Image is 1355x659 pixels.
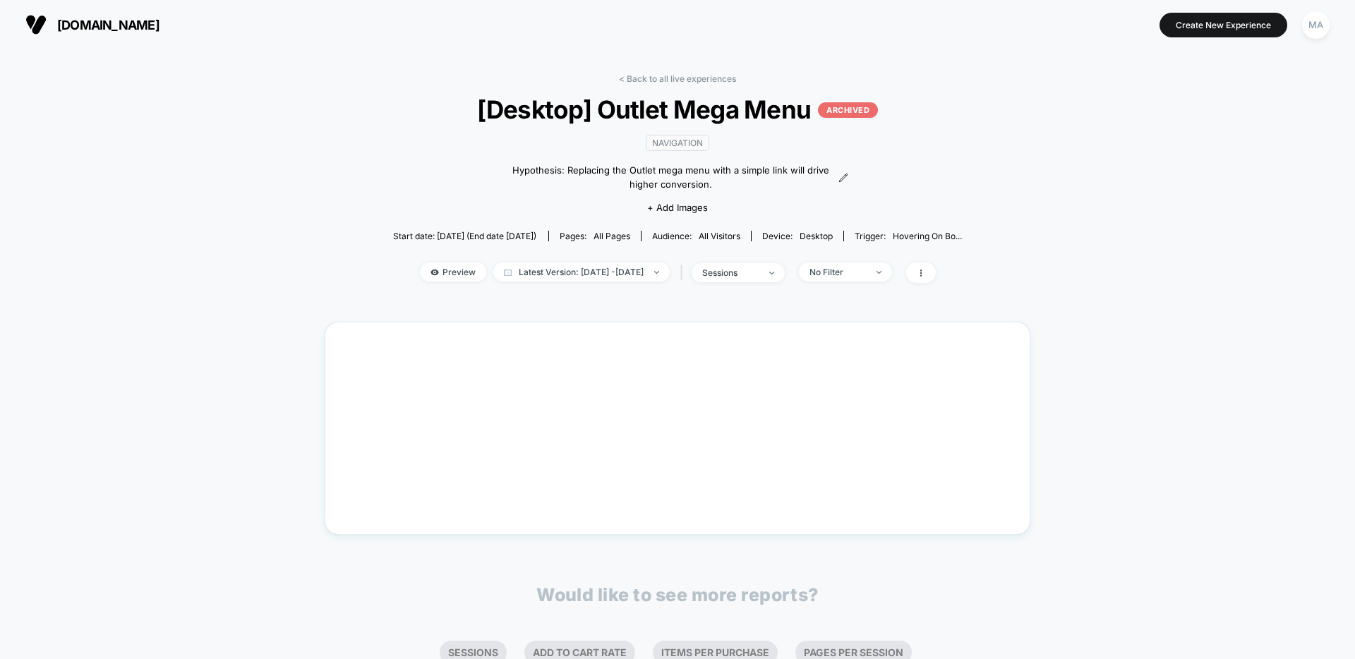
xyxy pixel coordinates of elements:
[855,231,962,241] div: Trigger:
[818,102,878,118] p: ARCHIVED
[393,231,536,241] span: Start date: [DATE] (End date [DATE])
[420,262,486,282] span: Preview
[594,231,630,241] span: all pages
[1298,11,1334,40] button: MA
[507,164,835,191] span: Hypothesis: Replacing the Outlet mega menu with a simple link will drive higher conversion.
[769,272,774,274] img: end
[560,231,630,241] div: Pages:
[677,262,692,283] span: |
[1302,11,1330,39] div: MA
[652,231,740,241] div: Audience:
[536,584,819,605] p: Would like to see more reports?
[25,14,47,35] img: Visually logo
[57,18,159,32] span: [DOMAIN_NAME]
[646,135,709,151] span: navigation
[421,95,934,124] span: [Desktop] Outlet Mega Menu
[1160,13,1287,37] button: Create New Experience
[21,13,164,36] button: [DOMAIN_NAME]
[647,202,708,213] span: + Add Images
[702,267,759,278] div: sessions
[877,271,881,274] img: end
[751,231,843,241] span: Device:
[699,231,740,241] span: All Visitors
[800,231,833,241] span: desktop
[493,262,670,282] span: Latest Version: [DATE] - [DATE]
[809,267,866,277] div: No Filter
[504,269,512,276] img: calendar
[654,271,659,274] img: end
[619,73,736,84] a: < Back to all live experiences
[893,231,962,241] span: Hovering on bo...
